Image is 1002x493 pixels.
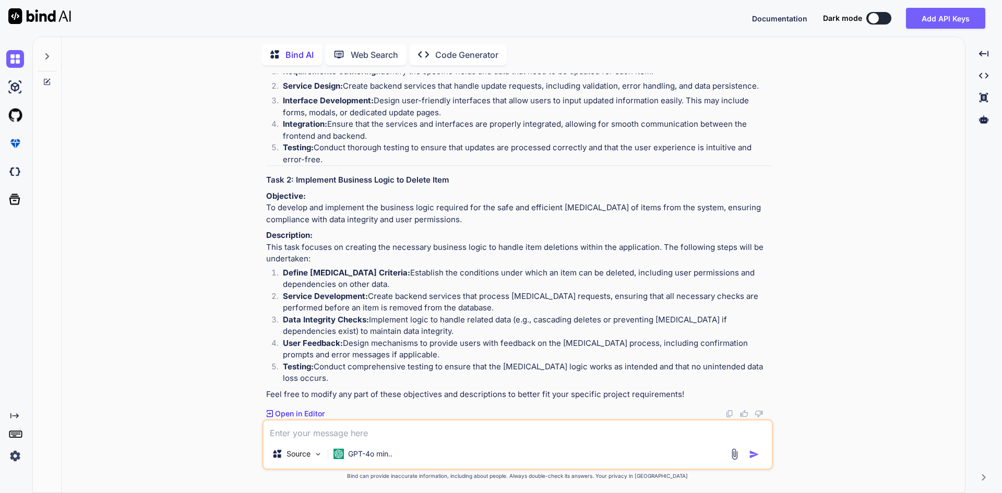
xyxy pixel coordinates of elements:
p: Bind can provide inaccurate information, including about people. Always double-check its answers.... [262,472,773,480]
span: Dark mode [823,13,862,23]
p: Code Generator [435,49,498,61]
strong: Service Design: [283,81,343,91]
p: Feel free to modify any part of these objectives and descriptions to better fit your specific pro... [266,389,771,401]
img: dislike [755,410,763,418]
strong: Data Integrity Checks: [283,315,369,324]
li: Establish the conditions under which an item can be deleted, including user permissions and depen... [275,267,771,291]
img: like [740,410,748,418]
p: Web Search [351,49,398,61]
h3: Task 2: Implement Business Logic to Delete Item [266,174,771,186]
strong: Testing: [283,362,314,371]
p: This task focuses on creating the necessary business logic to handle item deletions within the ap... [266,230,771,265]
img: attachment [729,448,741,460]
strong: Define [MEDICAL_DATA] Criteria: [283,268,410,278]
span: Documentation [752,14,807,23]
button: Add API Keys [906,8,985,29]
li: Create backend services that process [MEDICAL_DATA] requests, ensuring that all necessary checks ... [275,291,771,314]
p: To develop and implement the business logic required for the safe and efficient [MEDICAL_DATA] of... [266,190,771,226]
strong: Interface Development: [283,95,374,105]
img: settings [6,447,24,465]
li: Create backend services that handle update requests, including validation, error handling, and da... [275,80,771,95]
strong: User Feedback: [283,338,343,348]
li: Conduct thorough testing to ensure that updates are processed correctly and that the user experie... [275,142,771,165]
img: Pick Models [314,450,323,459]
img: ai-studio [6,78,24,96]
p: Source [287,449,311,459]
img: chat [6,50,24,68]
img: icon [749,449,759,460]
strong: Description: [266,230,313,240]
li: Conduct comprehensive testing to ensure that the [MEDICAL_DATA] logic works as intended and that ... [275,361,771,384]
li: Design mechanisms to provide users with feedback on the [MEDICAL_DATA] process, including confirm... [275,338,771,361]
img: GPT-4o mini [333,449,344,459]
img: copy [725,410,734,418]
strong: Integration: [283,119,327,129]
li: Design user-friendly interfaces that allow users to input updated information easily. This may in... [275,95,771,118]
img: Bind AI [8,8,71,24]
p: GPT-4o min.. [348,449,392,459]
p: Open in Editor [275,408,325,419]
li: Implement logic to handle related data (e.g., cascading deletes or preventing [MEDICAL_DATA] if d... [275,314,771,338]
strong: Objective: [266,191,306,201]
button: Documentation [752,13,807,24]
img: darkCloudIdeIcon [6,163,24,181]
img: premium [6,135,24,152]
p: Bind AI [285,49,314,61]
strong: Service Development: [283,291,368,301]
img: githubLight [6,106,24,124]
strong: Testing: [283,142,314,152]
li: Ensure that the services and interfaces are properly integrated, allowing for smooth communicatio... [275,118,771,142]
